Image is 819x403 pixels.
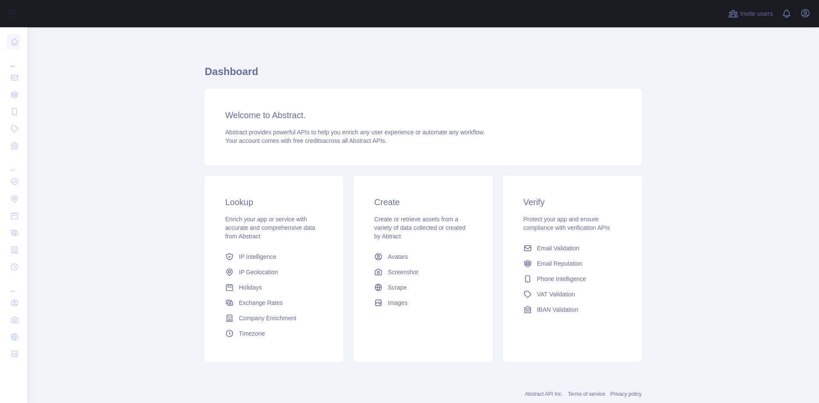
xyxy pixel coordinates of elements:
[523,216,610,231] span: Protect your app and ensure compliance with verification APIs
[205,65,642,85] h1: Dashboard
[520,287,624,302] a: VAT Validation
[388,252,408,261] span: Avatars
[726,7,775,20] button: Invite users
[740,9,773,19] span: Invite users
[7,276,20,293] div: ...
[371,264,475,280] a: Screenshot
[222,264,326,280] a: IP Geolocation
[610,391,642,397] a: Privacy policy
[520,256,624,271] a: Email Reputation
[225,109,621,121] h3: Welcome to Abstract.
[371,249,475,264] a: Avatars
[525,391,563,397] a: Abstract API Inc.
[7,51,20,68] div: ...
[537,244,579,252] span: Email Validation
[520,271,624,287] a: Phone Intelligence
[225,137,386,144] span: Your account comes with across all Abstract APIs.
[239,283,262,292] span: Holidays
[293,137,322,144] span: free credits
[374,216,465,240] span: Create or retrieve assets from a variety of data collected or created by Abtract
[222,326,326,341] a: Timezone
[225,196,323,208] h3: Lookup
[222,295,326,310] a: Exchange Rates
[388,268,418,276] span: Screenshot
[222,249,326,264] a: IP Intelligence
[537,305,578,314] span: IBAN Validation
[239,252,276,261] span: IP Intelligence
[537,290,575,299] span: VAT Validation
[239,268,278,276] span: IP Geolocation
[239,299,283,307] span: Exchange Rates
[520,241,624,256] a: Email Validation
[520,302,624,317] a: IBAN Validation
[225,216,315,240] span: Enrich your app or service with accurate and comprehensive data from Abstract
[371,280,475,295] a: Scrape
[537,275,586,283] span: Phone Intelligence
[374,196,472,208] h3: Create
[222,280,326,295] a: Holidays
[239,329,265,338] span: Timezone
[222,310,326,326] a: Company Enrichment
[568,391,605,397] a: Terms of service
[239,314,296,322] span: Company Enrichment
[371,295,475,310] a: Images
[523,196,621,208] h3: Verify
[388,283,407,292] span: Scrape
[388,299,407,307] span: Images
[7,155,20,172] div: ...
[537,259,583,268] span: Email Reputation
[225,129,485,136] span: Abstract provides powerful APIs to help you enrich any user experience or automate any workflow.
